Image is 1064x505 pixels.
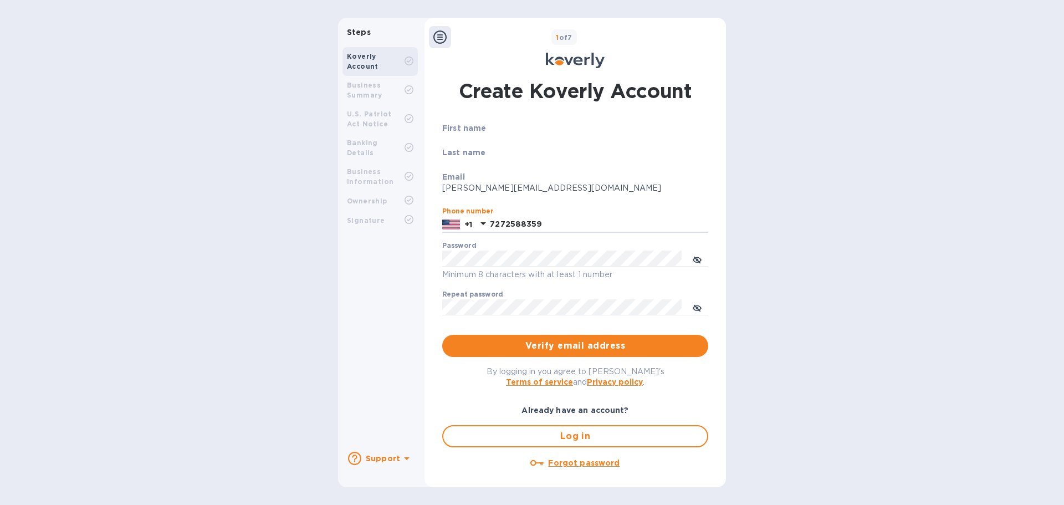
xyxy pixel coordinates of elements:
[347,216,385,225] b: Signature
[442,172,465,181] b: Email
[442,335,708,357] button: Verify email address
[347,197,387,205] b: Ownership
[347,28,371,37] b: Steps
[548,458,620,467] u: Forgot password
[487,367,664,386] span: By logging in you agree to [PERSON_NAME]'s and .
[442,208,493,215] label: Phone number
[442,148,485,157] b: Last name
[686,247,708,269] button: toggle password visibility
[506,378,573,386] a: Terms of service
[366,454,400,463] b: Support
[556,33,559,42] span: 1
[452,430,698,443] span: Log in
[442,268,708,281] p: Minimum 8 characters with at least 1 number
[464,219,472,230] p: +1
[442,182,708,194] p: [PERSON_NAME][EMAIL_ADDRESS][DOMAIN_NAME]
[556,33,572,42] b: of 7
[442,291,503,298] label: Repeat password
[347,139,378,157] b: Banking Details
[521,406,628,415] b: Already have an account?
[686,296,708,318] button: toggle password visibility
[347,110,392,128] b: U.S. Patriot Act Notice
[442,242,476,249] label: Password
[347,81,382,99] b: Business Summary
[347,52,378,70] b: Koverly Account
[587,378,643,386] a: Privacy policy
[442,425,708,447] button: Log in
[442,124,487,132] b: First name
[459,77,692,105] h1: Create Koverly Account
[451,339,699,353] span: Verify email address
[442,218,460,231] img: US
[347,167,393,186] b: Business Information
